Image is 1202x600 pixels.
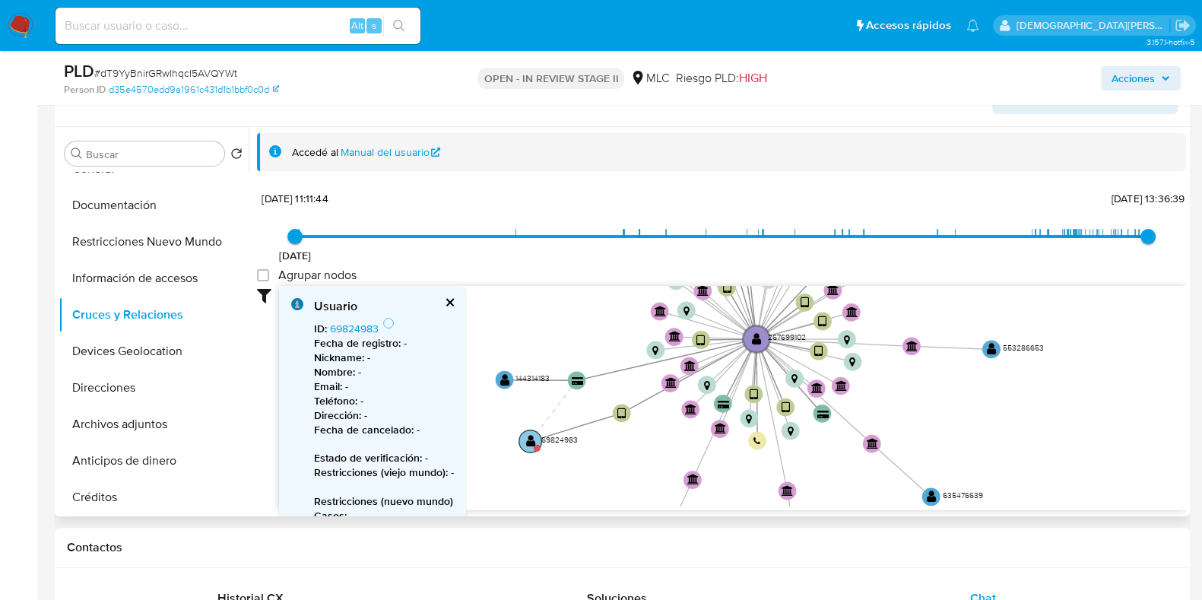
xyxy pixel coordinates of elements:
[673,276,679,286] text: 
[927,490,937,503] text: 
[768,332,806,343] text: 267699102
[314,351,454,365] p: -
[71,148,83,160] button: Buscar
[752,332,762,344] text: 
[314,408,454,423] p: -
[109,83,279,97] a: d35e4570edd9a1961c431d1b1bbf0c0d
[372,18,376,33] span: s
[59,297,249,333] button: Cruces y Relaciones
[59,333,249,370] button: Devices Geolocation
[330,321,379,336] a: 69824983
[64,59,94,83] b: PLD
[314,379,342,394] b: Email :
[966,19,979,32] a: Notificaciones
[1146,36,1194,48] span: 3.157.1-hotfix-5
[687,474,699,484] text: 
[314,450,422,465] b: Estado de verificación :
[836,379,847,390] text: 
[814,344,823,357] text: 
[59,260,249,297] button: Información de accesos
[750,387,758,400] text: 
[314,394,454,408] p: -
[781,401,789,414] text: 
[697,285,709,296] text: 
[292,145,338,160] span: Accedé al
[59,370,249,406] button: Direcciones
[59,187,249,224] button: Documentación
[59,443,249,479] button: Anticipos de dinero
[314,335,401,351] b: Fecha de registro :
[617,407,626,420] text: 
[696,333,705,346] text: 
[59,406,249,443] button: Archivos adjuntos
[351,18,363,33] span: Alt
[314,508,347,523] b: Casos :
[818,315,826,328] text: 
[675,70,766,87] span: Riesgo PLD:
[67,540,1178,555] h1: Contactos
[541,433,578,445] text: 69824983
[94,65,237,81] span: # dT9YyBnirGRwIhqcI5AVQYWt
[844,335,850,344] text: 
[341,145,441,160] a: Manual del usuario
[230,148,243,164] button: Volver al orden por defecto
[753,437,760,446] text: 
[278,268,357,283] span: Agrupar nodos
[906,340,918,351] text: 
[685,403,696,414] text: 
[64,83,106,97] b: Person ID
[1101,66,1181,90] button: Acciones
[314,364,355,379] b: Nombre :
[664,377,676,388] text: 
[314,336,454,351] p: -
[1003,341,1044,353] text: 553286653
[526,434,536,447] text: 
[654,305,665,316] text: 
[59,224,249,260] button: Restricciones Nuevo Mundo
[1112,66,1155,90] span: Acciones
[477,68,624,89] p: OPEN - IN REVIEW STAGE II
[572,376,583,386] text: 
[444,297,454,307] button: cerrar
[1112,191,1185,206] span: [DATE] 13:36:39
[738,69,766,87] span: HIGH
[718,399,729,408] text: 
[314,494,453,509] b: Restricciones (nuevo mundo)
[314,365,454,379] p: -
[704,380,710,390] text: 
[791,374,798,384] text: 
[314,350,364,365] b: Nickname :
[867,437,878,448] text: 
[314,408,361,423] b: Dirección :
[314,465,454,480] p: -
[314,321,327,336] b: ID :
[314,393,357,408] b: Teléfono :
[787,426,793,436] text: 
[314,465,448,480] b: Restricciones (viejo mundo) :
[314,509,454,523] p: -
[683,306,690,316] text: 
[987,342,997,355] text: 
[942,489,982,500] text: 635476639
[722,281,731,294] text: 
[801,296,809,309] text: 
[811,383,823,393] text: 
[314,423,454,437] p: -
[314,451,454,465] p: -
[383,15,414,37] button: search-icon
[827,284,839,294] text: 
[515,372,550,383] text: 144314183
[782,484,793,495] text: 
[668,331,680,341] text: 
[279,248,312,263] span: [DATE]
[652,345,658,355] text: 
[630,70,669,87] div: MLC
[56,16,420,36] input: Buscar usuario o caso...
[849,357,855,367] text: 
[1175,17,1191,33] a: Salir
[314,379,454,394] p: -
[59,479,249,516] button: Créditos
[257,269,269,281] input: Agrupar nodos
[1016,18,1170,33] p: cristian.porley@mercadolibre.com
[86,148,218,161] input: Buscar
